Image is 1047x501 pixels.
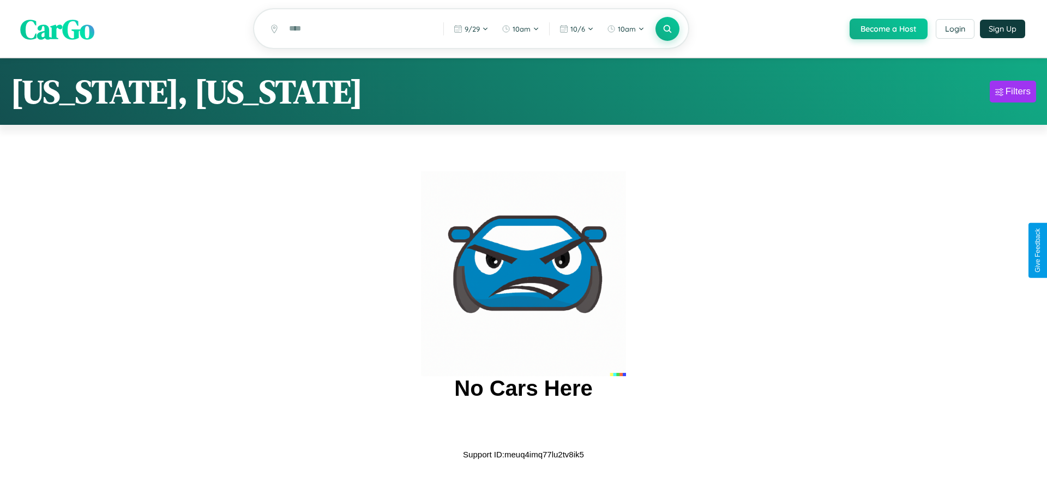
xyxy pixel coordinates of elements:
h2: No Cars Here [454,376,592,401]
button: Become a Host [850,19,928,39]
div: Give Feedback [1034,228,1042,273]
span: 10am [513,25,531,33]
div: Filters [1006,86,1031,97]
span: 9 / 29 [465,25,480,33]
img: car [421,171,626,376]
button: Sign Up [980,20,1025,38]
p: Support ID: meuq4imq77lu2tv8ik5 [463,447,584,462]
button: 9/29 [448,20,494,38]
button: 10am [601,20,650,38]
button: Filters [990,81,1036,102]
span: 10am [618,25,636,33]
button: Login [936,19,974,39]
button: 10am [496,20,545,38]
h1: [US_STATE], [US_STATE] [11,69,363,114]
button: 10/6 [554,20,599,38]
span: CarGo [20,10,94,47]
span: 10 / 6 [570,25,585,33]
